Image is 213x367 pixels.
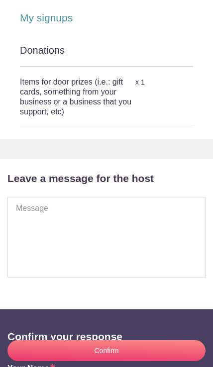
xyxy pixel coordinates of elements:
h5: Items for door prizes (i.e.: gift cards, something from your business or a business that you supp... [20,72,135,122]
h2: Confirm your response [7,309,206,344]
h2: My signups [20,10,193,25]
h2: Leave a message for the host [7,171,154,186]
button: Confirm [7,340,206,361]
div: x 1 [135,74,164,91]
div: Donations [20,43,193,66]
